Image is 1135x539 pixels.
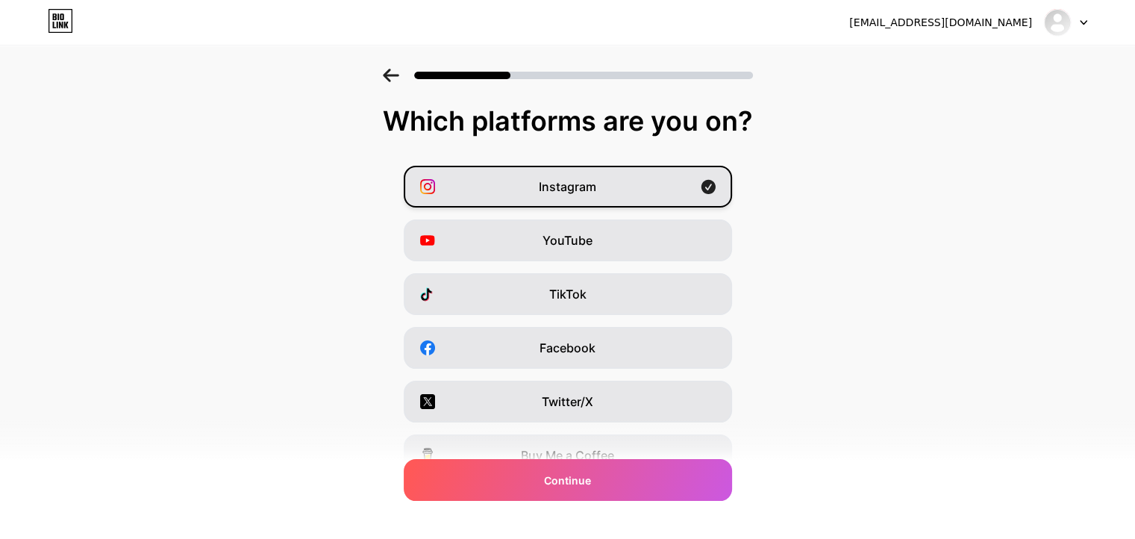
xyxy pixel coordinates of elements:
[540,500,595,518] span: Snapchat
[521,446,614,464] span: Buy Me a Coffee
[549,285,587,303] span: TikTok
[540,339,595,357] span: Facebook
[542,393,593,411] span: Twitter/X
[544,473,591,488] span: Continue
[15,106,1120,136] div: Which platforms are you on?
[1043,8,1072,37] img: kaziraisulislam
[543,231,592,249] span: YouTube
[539,178,596,196] span: Instagram
[849,15,1032,31] div: [EMAIL_ADDRESS][DOMAIN_NAME]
